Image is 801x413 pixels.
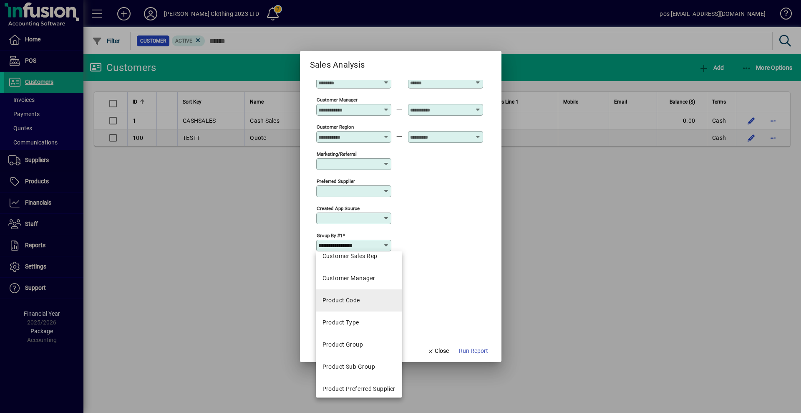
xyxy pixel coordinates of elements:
[317,151,357,157] mat-label: Marketing/Referral
[322,318,359,327] div: Product Type
[316,378,402,400] mat-option: Product Preferred Supplier
[456,344,491,359] button: Run Report
[316,334,402,356] mat-option: Product Group
[317,178,355,184] mat-label: Preferred supplier
[322,362,375,371] div: Product Sub Group
[317,233,343,238] mat-label: Group by #1
[316,356,402,378] mat-option: Product Sub Group
[317,205,360,211] mat-label: Created app source
[317,97,358,103] mat-label: Customer Manager
[316,289,402,312] mat-option: Product Code
[322,385,395,393] div: Product Preferred Supplier
[322,340,363,349] div: Product Group
[316,312,402,334] mat-option: Product Type
[322,274,375,283] div: Customer Manager
[459,347,488,355] span: Run Report
[322,296,360,305] div: Product Code
[317,124,354,130] mat-label: Customer Region
[300,51,375,71] h2: Sales Analysis
[316,245,402,267] mat-option: Customer Sales Rep
[316,267,402,289] mat-option: Customer Manager
[427,347,449,355] span: Close
[424,344,452,359] button: Close
[322,252,378,261] div: Customer Sales Rep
